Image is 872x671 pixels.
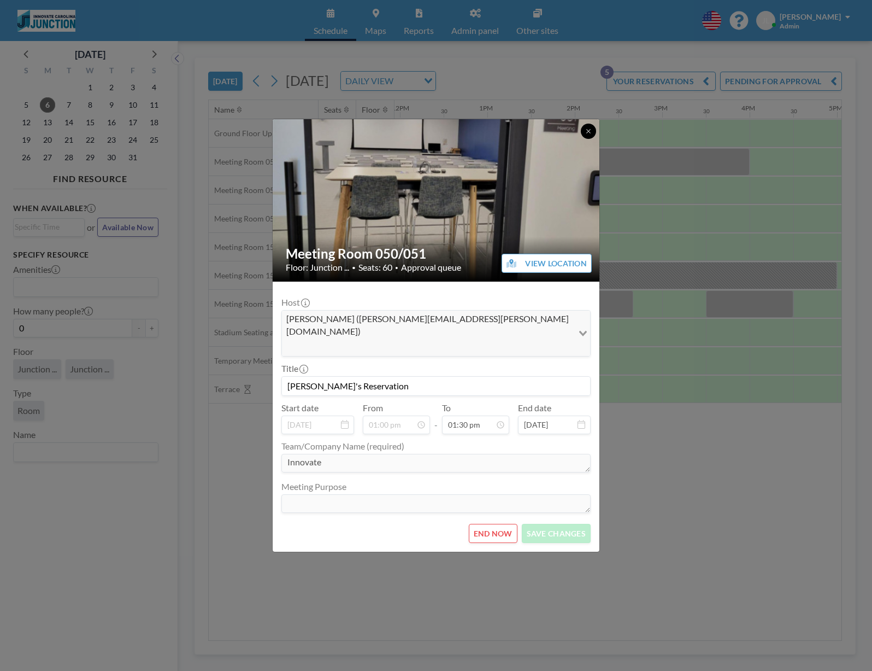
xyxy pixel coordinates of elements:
[281,402,319,413] label: Start date
[273,118,600,283] img: 537.jpg
[502,254,592,273] button: VIEW LOCATION
[282,377,590,395] input: (No title)
[281,363,307,374] label: Title
[518,402,551,413] label: End date
[352,264,356,272] span: •
[363,402,383,413] label: From
[286,262,349,273] span: Floor: Junction ...
[281,441,404,452] label: Team/Company Name (required)
[442,402,451,413] label: To
[434,406,438,430] span: -
[401,262,461,273] span: Approval queue
[284,313,571,337] span: [PERSON_NAME] ([PERSON_NAME][EMAIL_ADDRESS][PERSON_NAME][DOMAIN_NAME])
[469,524,517,543] button: END NOW
[282,311,590,356] div: Search for option
[358,262,392,273] span: Seats: 60
[281,481,346,492] label: Meeting Purpose
[395,264,398,271] span: •
[283,340,572,354] input: Search for option
[286,246,587,262] h2: Meeting Room 050/051
[522,524,591,543] button: SAVE CHANGES
[281,297,309,308] label: Host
